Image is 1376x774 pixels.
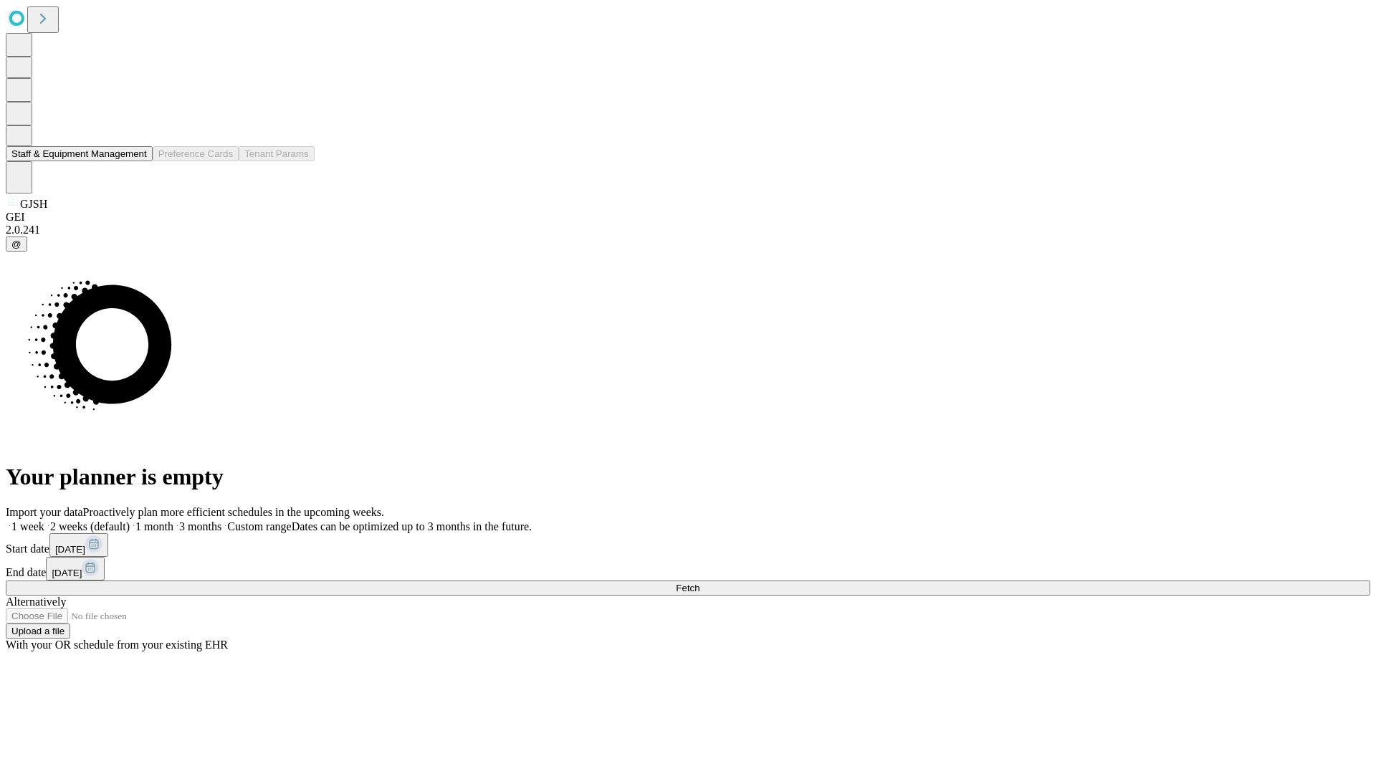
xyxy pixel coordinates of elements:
span: Custom range [227,520,291,532]
span: 2 weeks (default) [50,520,130,532]
button: Preference Cards [153,146,239,161]
span: 3 months [179,520,221,532]
div: GEI [6,211,1370,224]
button: Tenant Params [239,146,315,161]
span: 1 month [135,520,173,532]
div: Start date [6,533,1370,557]
span: Alternatively [6,596,66,608]
div: 2.0.241 [6,224,1370,236]
button: [DATE] [46,557,105,580]
button: Staff & Equipment Management [6,146,153,161]
button: Fetch [6,580,1370,596]
span: Fetch [676,583,699,593]
h1: Your planner is empty [6,464,1370,490]
span: @ [11,239,21,249]
span: With your OR schedule from your existing EHR [6,639,228,651]
span: Dates can be optimized up to 3 months in the future. [292,520,532,532]
span: 1 week [11,520,44,532]
span: GJSH [20,198,47,210]
button: Upload a file [6,623,70,639]
span: [DATE] [55,544,85,555]
span: Proactively plan more efficient schedules in the upcoming weeks. [83,506,384,518]
button: @ [6,236,27,252]
span: [DATE] [52,568,82,578]
div: End date [6,557,1370,580]
span: Import your data [6,506,83,518]
button: [DATE] [49,533,108,557]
